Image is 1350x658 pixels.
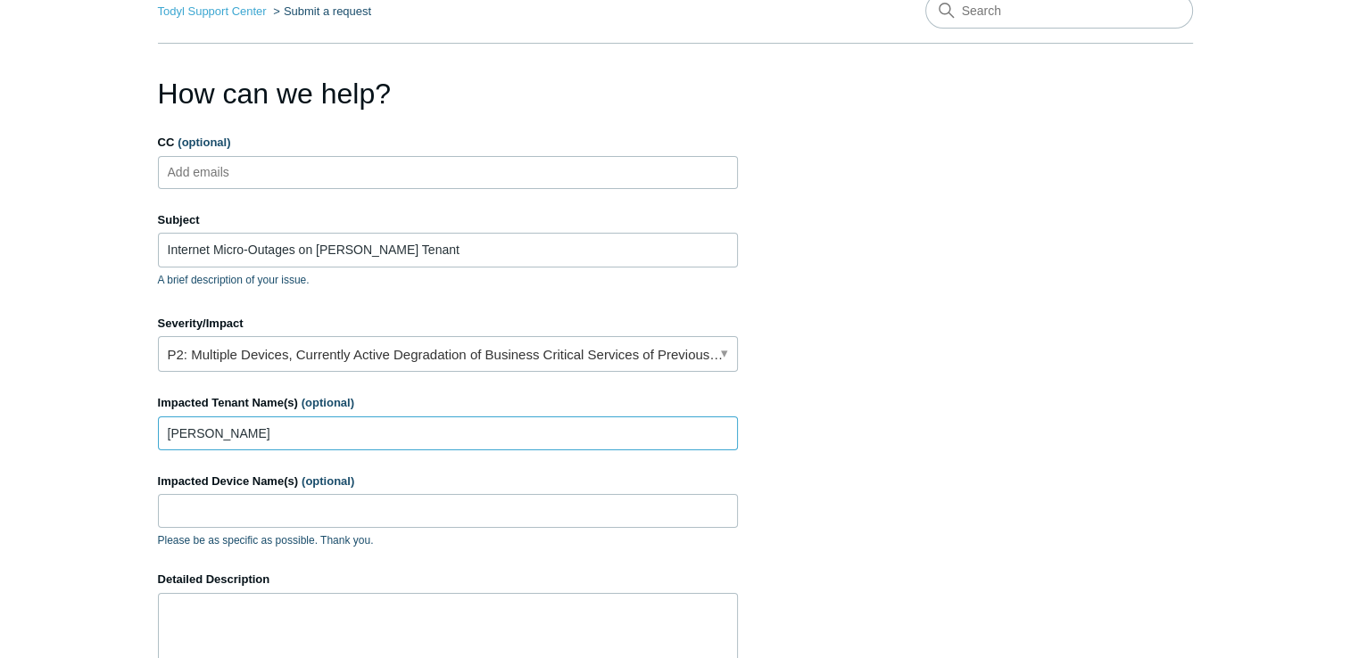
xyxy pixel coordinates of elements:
[158,571,738,588] label: Detailed Description
[158,315,738,333] label: Severity/Impact
[161,159,267,185] input: Add emails
[158,211,738,229] label: Subject
[158,4,270,18] li: Todyl Support Center
[302,474,354,488] span: (optional)
[178,136,230,149] span: (optional)
[158,4,267,18] a: Todyl Support Center
[158,394,738,412] label: Impacted Tenant Name(s)
[158,72,738,115] h1: How can we help?
[158,336,738,372] a: P2: Multiple Devices, Currently Active Degradation of Business Critical Services of Previously Wo...
[158,532,738,548] p: Please be as specific as possible. Thank you.
[269,4,371,18] li: Submit a request
[302,396,354,409] span: (optional)
[158,473,738,490] label: Impacted Device Name(s)
[158,134,738,152] label: CC
[158,272,738,288] p: A brief description of your issue.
